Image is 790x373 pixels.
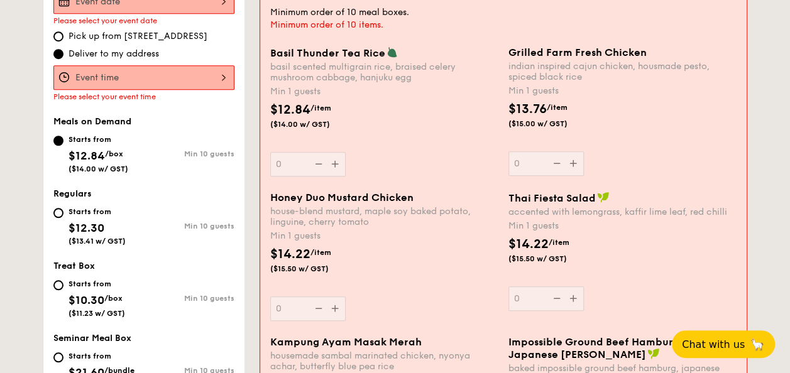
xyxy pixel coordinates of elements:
[69,351,134,361] div: Starts from
[104,294,123,303] span: /box
[508,237,549,252] span: $14.22
[270,119,356,129] span: ($14.00 w/ GST)
[53,16,234,25] div: Please select your event date
[69,221,104,235] span: $12.30
[144,294,234,303] div: Min 10 guests
[597,192,610,203] img: icon-vegan.f8ff3823.svg
[508,119,594,129] span: ($15.00 w/ GST)
[270,206,498,227] div: house-blend mustard, maple soy baked potato, linguine, cherry tomato
[69,30,207,43] span: Pick up from [STREET_ADDRESS]
[549,238,569,247] span: /item
[310,248,331,257] span: /item
[508,254,594,264] span: ($15.50 w/ GST)
[69,165,128,173] span: ($14.00 w/ GST)
[53,261,95,271] span: Treat Box
[750,337,765,352] span: 🦙
[69,207,126,217] div: Starts from
[105,149,123,158] span: /box
[53,208,63,218] input: Starts from$12.30($13.41 w/ GST)Min 10 guests
[270,247,310,262] span: $14.22
[53,31,63,41] input: Pick up from [STREET_ADDRESS]
[53,65,234,90] input: Event time
[270,230,498,242] div: Min 1 guests
[387,46,398,58] img: icon-vegetarian.fe4039eb.svg
[53,188,92,199] span: Regulars
[53,49,63,59] input: Deliver to my address
[547,103,568,112] span: /item
[270,336,422,348] span: Kampung Ayam Masak Merah
[53,136,63,146] input: Starts from$12.84/box($14.00 w/ GST)Min 10 guests
[53,280,63,290] input: Starts from$10.30/box($11.23 w/ GST)Min 10 guests
[53,352,63,362] input: Starts from$21.60/bundle($23.54 w/ GST)Min 10 guests
[270,350,498,372] div: housemade sambal marinated chicken, nyonya achar, butterfly blue pea rice
[508,61,737,82] div: indian inspired cajun chicken, housmade pesto, spiced black rice
[508,220,737,232] div: Min 1 guests
[508,207,737,217] div: accented with lemongrass, kaffir lime leaf, red chilli
[270,85,498,98] div: Min 1 guests
[647,348,660,359] img: icon-vegan.f8ff3823.svg
[53,333,131,343] span: Seminar Meal Box
[682,338,745,350] span: Chat with us
[144,222,234,230] div: Min 10 guests
[69,279,125,289] div: Starts from
[53,116,131,127] span: Meals on Demand
[508,85,737,97] div: Min 1 guests
[69,309,125,318] span: ($11.23 w/ GST)
[53,92,156,101] span: Please select your event time
[508,192,596,204] span: Thai Fiesta Salad
[672,330,775,358] button: Chat with us🦙
[144,149,234,158] div: Min 10 guests
[508,336,703,360] span: Impossible Ground Beef Hamburg with Japanese [PERSON_NAME]
[270,19,737,31] div: Minimum order of 10 items.
[69,293,104,307] span: $10.30
[508,46,647,58] span: Grilled Farm Fresh Chicken
[270,62,498,83] div: basil scented multigrain rice, braised celery mushroom cabbage, hanjuku egg
[69,134,128,144] div: Starts from
[270,102,310,117] span: $12.84
[69,237,126,246] span: ($13.41 w/ GST)
[69,149,105,163] span: $12.84
[270,47,385,59] span: Basil Thunder Tea Rice
[270,192,414,203] span: Honey Duo Mustard Chicken
[270,264,356,274] span: ($15.50 w/ GST)
[69,48,159,60] span: Deliver to my address
[310,104,331,112] span: /item
[508,102,547,117] span: $13.76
